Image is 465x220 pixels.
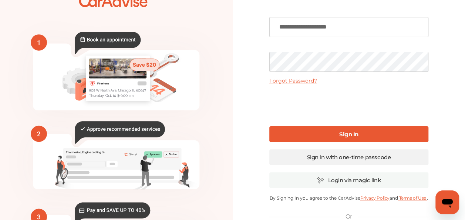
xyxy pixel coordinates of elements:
p: By Signing In you agree to the CarAdvise and . [269,195,428,201]
a: Sign in with one-time passcode [269,149,428,165]
b: Sign In [339,131,358,138]
a: Login via magic link [269,172,428,188]
a: Terms of Use [398,195,427,201]
iframe: reCAPTCHA [293,90,405,119]
img: magic_icon.32c66aac.svg [317,177,324,184]
iframe: Button to launch messaging window [435,190,459,214]
a: Privacy Policy [360,195,389,201]
a: Forgot Password? [269,77,317,84]
a: Sign In [269,126,428,142]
